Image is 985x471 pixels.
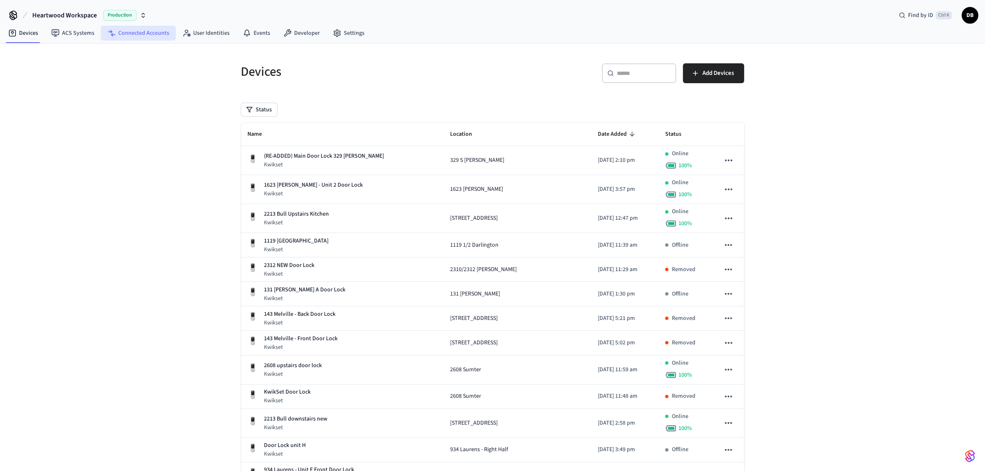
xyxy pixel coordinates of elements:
[598,392,652,401] p: [DATE] 11:48 am
[45,26,101,41] a: ACS Systems
[264,450,306,458] p: Kwikset
[241,63,488,80] h5: Devices
[598,365,652,374] p: [DATE] 11:59 am
[264,441,306,450] p: Door Lock unit H
[598,185,652,194] p: [DATE] 3:57 pm
[264,361,322,370] p: 2608 upstairs door lock
[264,334,338,343] p: 143 Melville - Front Door Lock
[264,190,363,198] p: Kwikset
[264,161,384,169] p: Kwikset
[672,178,688,187] p: Online
[248,287,258,297] img: Yale Assure Touchscreen Wifi Smart Lock, Satin Nickel, Front
[672,412,688,421] p: Online
[598,156,652,165] p: [DATE] 2:10 pm
[451,185,503,194] span: 1623 [PERSON_NAME]
[678,161,692,170] span: 100 %
[248,212,258,222] img: Yale Assure Touchscreen Wifi Smart Lock, Satin Nickel, Front
[678,219,692,228] span: 100 %
[264,415,328,423] p: 2213 Bull downstairs new
[176,26,236,41] a: User Identities
[678,424,692,433] span: 100 %
[598,314,652,323] p: [DATE] 5:21 pm
[248,443,258,453] img: Yale Assure Touchscreen Wifi Smart Lock, Satin Nickel, Front
[598,339,652,347] p: [DATE] 5:02 pm
[665,128,692,141] span: Status
[451,156,505,165] span: 329 S [PERSON_NAME]
[598,445,652,454] p: [DATE] 3:49 pm
[264,245,329,254] p: Kwikset
[892,8,959,23] div: Find by IDCtrl K
[248,336,258,346] img: Yale Assure Touchscreen Wifi Smart Lock, Satin Nickel, Front
[598,419,652,428] p: [DATE] 2:58 pm
[683,63,744,83] button: Add Devices
[672,339,695,347] p: Removed
[451,392,482,401] span: 2608 Sumter
[672,265,695,274] p: Removed
[277,26,326,41] a: Developer
[326,26,371,41] a: Settings
[241,103,277,116] button: Status
[598,290,652,298] p: [DATE] 1:30 pm
[678,371,692,379] span: 100 %
[264,152,384,161] p: (RE-ADDED) Main Door Lock 329 [PERSON_NAME]
[248,128,273,141] span: Name
[672,392,695,401] p: Removed
[598,214,652,223] p: [DATE] 12:47 pm
[264,270,315,278] p: Kwikset
[672,207,688,216] p: Online
[264,237,329,245] p: 1119 [GEOGRAPHIC_DATA]
[264,319,336,327] p: Kwikset
[248,183,258,193] img: Yale Assure Touchscreen Wifi Smart Lock, Satin Nickel, Front
[678,190,692,199] span: 100 %
[236,26,277,41] a: Events
[264,181,363,190] p: 1623 [PERSON_NAME] - Unit 2 Door Lock
[264,294,346,303] p: Kwikset
[264,219,329,227] p: Kwikset
[672,149,688,158] p: Online
[264,423,328,432] p: Kwikset
[103,10,137,21] span: Production
[101,26,176,41] a: Connected Accounts
[451,419,498,428] span: [STREET_ADDRESS]
[32,10,97,20] span: Heartwood Workspace
[264,343,338,351] p: Kwikset
[908,11,933,19] span: Find by ID
[672,290,688,298] p: Offline
[672,241,688,250] p: Offline
[672,359,688,368] p: Online
[451,290,501,298] span: 131 [PERSON_NAME]
[264,210,329,219] p: 2213 Bull Upstairs Kitchen
[264,286,346,294] p: 131 [PERSON_NAME] A Door Lock
[248,363,258,373] img: Yale Assure Touchscreen Wifi Smart Lock, Satin Nickel, Front
[264,310,336,319] p: 143 Melville - Back Door Lock
[598,265,652,274] p: [DATE] 11:29 am
[248,390,258,400] img: Yale Assure Touchscreen Wifi Smart Lock, Satin Nickel, Front
[703,68,734,79] span: Add Devices
[451,214,498,223] span: [STREET_ADDRESS]
[264,397,311,405] p: Kwikset
[248,238,258,248] img: Yale Assure Touchscreen Wifi Smart Lock, Satin Nickel, Front
[598,241,652,250] p: [DATE] 11:39 am
[264,370,322,378] p: Kwikset
[451,241,499,250] span: 1119 1/2 Darlington
[936,11,952,19] span: Ctrl K
[264,388,311,397] p: KwikSet Door Lock
[965,449,975,463] img: SeamLogoGradient.69752ec5.svg
[2,26,45,41] a: Devices
[451,265,517,274] span: 2310/2312 [PERSON_NAME]
[963,8,978,23] span: DB
[672,445,688,454] p: Offline
[248,312,258,322] img: Yale Assure Touchscreen Wifi Smart Lock, Satin Nickel, Front
[248,416,258,426] img: Yale Assure Touchscreen Wifi Smart Lock, Satin Nickel, Front
[962,7,978,24] button: DB
[672,314,695,323] p: Removed
[248,263,258,273] img: Yale Assure Touchscreen Wifi Smart Lock, Satin Nickel, Front
[248,154,258,164] img: Yale Assure Touchscreen Wifi Smart Lock, Satin Nickel, Front
[451,128,483,141] span: Location
[598,128,637,141] span: Date Added
[264,261,315,270] p: 2312 NEW Door Lock
[451,339,498,347] span: [STREET_ADDRESS]
[451,365,482,374] span: 2608 Sumter
[451,314,498,323] span: [STREET_ADDRESS]
[451,445,508,454] span: 934 Laurens - Right Half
